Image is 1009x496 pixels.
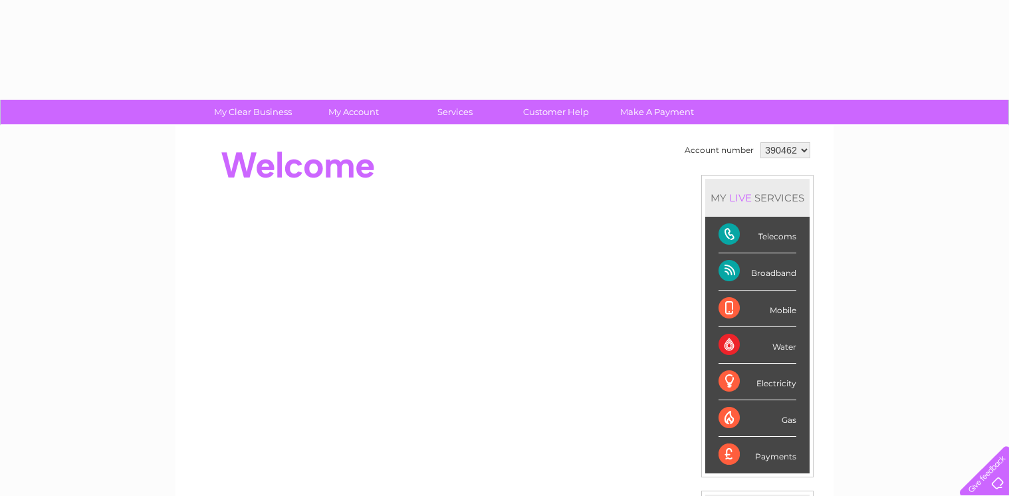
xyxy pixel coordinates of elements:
[602,100,712,124] a: Make A Payment
[501,100,611,124] a: Customer Help
[727,191,754,204] div: LIVE
[719,253,796,290] div: Broadband
[719,437,796,473] div: Payments
[719,327,796,364] div: Water
[299,100,409,124] a: My Account
[719,364,796,400] div: Electricity
[719,400,796,437] div: Gas
[719,291,796,327] div: Mobile
[400,100,510,124] a: Services
[681,139,757,162] td: Account number
[719,217,796,253] div: Telecoms
[198,100,308,124] a: My Clear Business
[705,179,810,217] div: MY SERVICES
